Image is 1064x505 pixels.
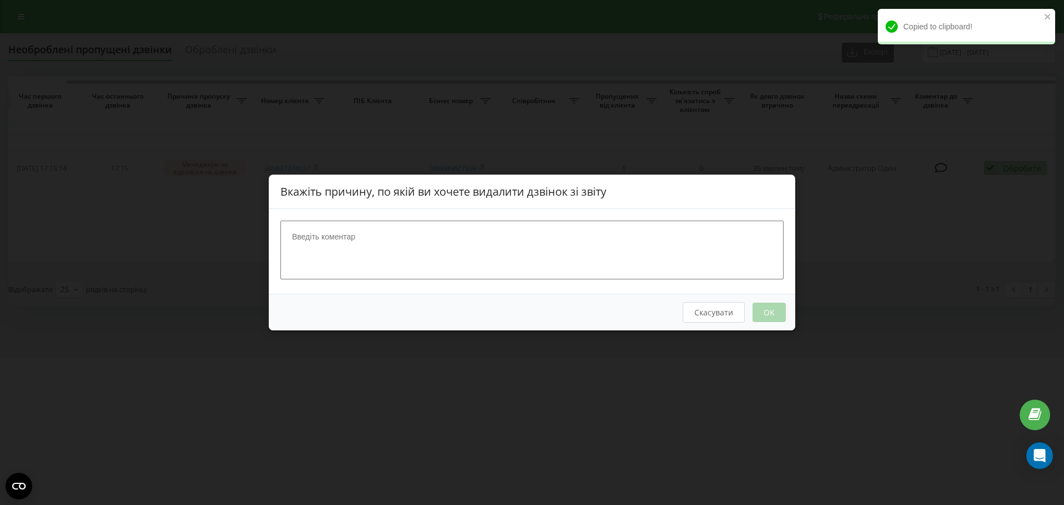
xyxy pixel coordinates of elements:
div: Copied to clipboard! [878,9,1055,44]
button: Скасувати [683,302,745,323]
div: Open Intercom Messenger [1026,442,1053,469]
div: Вкажіть причину, по якій ви хочете видалити дзвінок зі звіту [269,175,795,209]
button: Open CMP widget [6,473,32,499]
button: close [1044,12,1052,23]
